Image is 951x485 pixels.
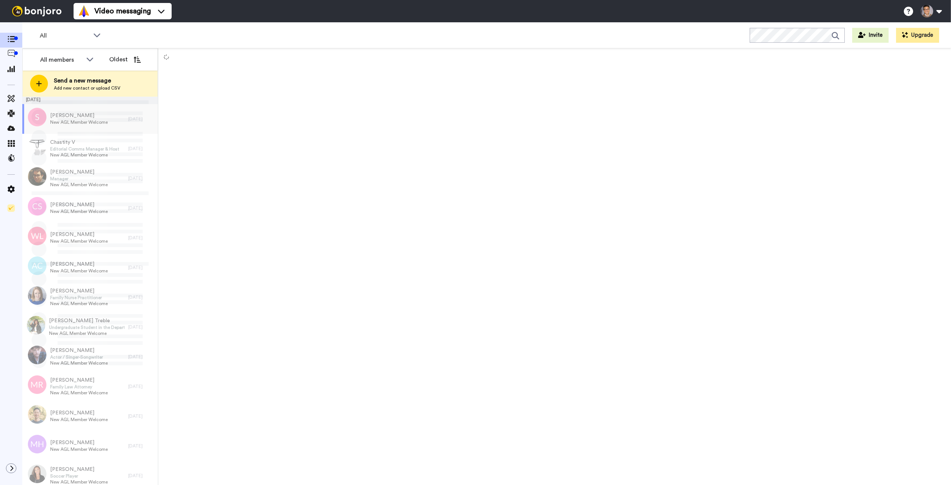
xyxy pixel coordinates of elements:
span: [PERSON_NAME] [50,168,108,176]
span: [PERSON_NAME] [50,201,108,208]
span: [PERSON_NAME] [50,112,108,119]
span: Actor / Singer-Songwriter [50,354,108,360]
button: Upgrade [896,28,939,43]
div: All members [40,55,82,64]
span: New AGL Member Welcome [49,330,124,336]
img: mh.png [28,435,46,453]
div: [DATE] [128,265,154,271]
span: New AGL Member Welcome [50,119,108,125]
img: 43eda6f9-6f09-4cda-b836-ffec494987a6.jpg [27,316,45,334]
span: New AGL Member Welcome [50,152,119,158]
img: 8689a7df-19e1-40fe-95e4-e4c617b6eb68.jpg [28,346,46,364]
div: [DATE] [128,473,154,479]
img: s.png [28,108,46,126]
span: New AGL Member Welcome [50,390,108,396]
img: Checklist.svg [7,204,15,212]
button: Invite [852,28,889,43]
span: New AGL Member Welcome [50,446,108,452]
span: Send a new message [54,76,120,85]
img: 01246a1c-3823-45a3-9860-ae6125cd7406.jpg [28,405,46,424]
span: Add new contact or upload CSV [54,85,120,91]
img: bj-logo-header-white.svg [9,6,65,16]
img: a174dbf8-fde1-4bad-a82a-81b29f939e1a.jpg [28,286,46,305]
span: [PERSON_NAME] [50,231,108,238]
span: Family Nurse Practitioner [50,295,108,301]
span: Undergraduate Student in the Department of Mechanical and Industrial Engineering [49,324,124,330]
span: New AGL Member Welcome [50,417,108,423]
img: vm-color.svg [78,5,90,17]
span: Chastity V [50,139,119,146]
img: c85e1abd-e785-4161-b513-4cbf0e8af360.jpg [28,167,46,186]
div: [DATE] [128,324,154,330]
span: New AGL Member Welcome [50,479,108,485]
span: Editorial Comms Manager & Host [50,146,119,152]
span: New AGL Member Welcome [50,238,108,244]
span: New AGL Member Welcome [50,182,108,188]
span: Manager [50,176,108,182]
span: Video messaging [94,6,151,16]
img: cs.png [28,197,46,216]
div: [DATE] [128,413,154,419]
span: [PERSON_NAME] [50,376,108,384]
span: [PERSON_NAME] [50,347,108,354]
span: New AGL Member Welcome [50,268,108,274]
div: [DATE] [128,205,154,211]
div: [DATE] [22,97,158,104]
img: 4422f5f2-5a12-4150-9952-d85e27ead9c3.jpg [28,465,46,483]
span: New AGL Member Welcome [50,208,108,214]
div: [DATE] [128,354,154,360]
div: [DATE] [128,116,154,122]
img: a82cfa12-4940-4d1a-8aeb-b5ce33931610.jpg [28,138,46,156]
div: [DATE] [128,443,154,449]
div: [DATE] [128,146,154,152]
span: New AGL Member Welcome [50,301,108,307]
span: Family Law Attorney [50,384,108,390]
img: mr.png [28,375,46,394]
span: [PERSON_NAME] [50,439,108,446]
span: All [40,31,90,40]
span: [PERSON_NAME] [50,466,108,473]
span: [PERSON_NAME] [50,261,108,268]
span: [PERSON_NAME] [50,409,108,417]
img: ac.png [28,256,46,275]
span: [PERSON_NAME] Treble [49,317,124,324]
span: Soccer Player [50,473,108,479]
button: Oldest [104,52,146,67]
div: [DATE] [128,294,154,300]
div: [DATE] [128,175,154,181]
span: [PERSON_NAME] [50,287,108,295]
img: wl.png [28,227,46,245]
span: New AGL Member Welcome [50,360,108,366]
div: [DATE] [128,235,154,241]
div: [DATE] [128,384,154,389]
